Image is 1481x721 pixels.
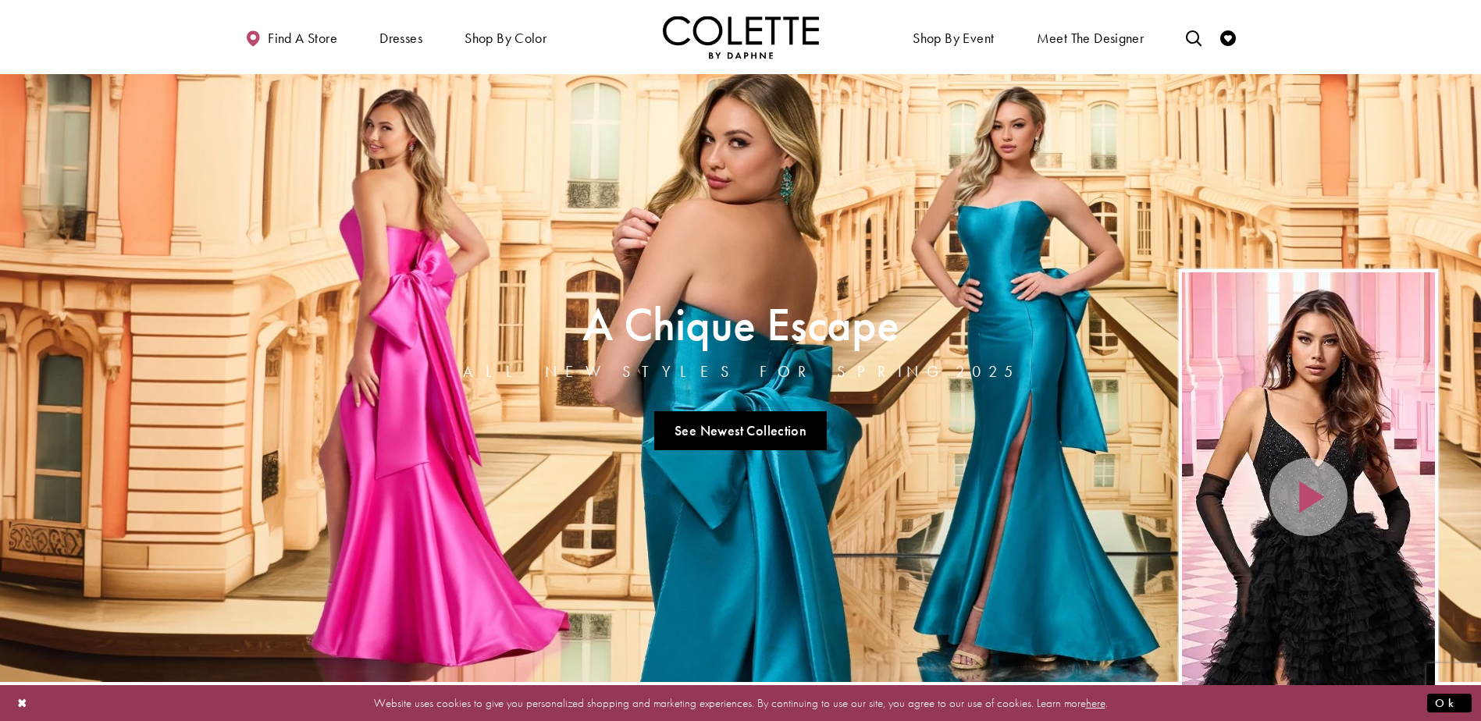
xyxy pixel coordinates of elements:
[909,16,998,59] span: Shop By Event
[1037,30,1145,46] span: Meet the designer
[376,16,426,59] span: Dresses
[1086,694,1105,710] a: here
[465,30,546,46] span: Shop by color
[1427,693,1472,712] button: Submit Dialog
[1033,16,1148,59] a: Meet the designer
[112,692,1369,713] p: Website uses cookies to give you personalized shopping and marketing experiences. By continuing t...
[458,405,1024,456] ul: Slider Links
[1216,16,1240,59] a: Check Wishlist
[663,16,819,59] a: Visit Home Page
[9,689,36,716] button: Close Dialog
[913,30,994,46] span: Shop By Event
[654,411,828,450] a: See Newest Collection A Chique Escape All New Styles For Spring 2025
[268,30,337,46] span: Find a store
[461,16,550,59] span: Shop by color
[663,16,819,59] img: Colette by Daphne
[1182,16,1205,59] a: Toggle search
[379,30,422,46] span: Dresses
[241,16,341,59] a: Find a store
